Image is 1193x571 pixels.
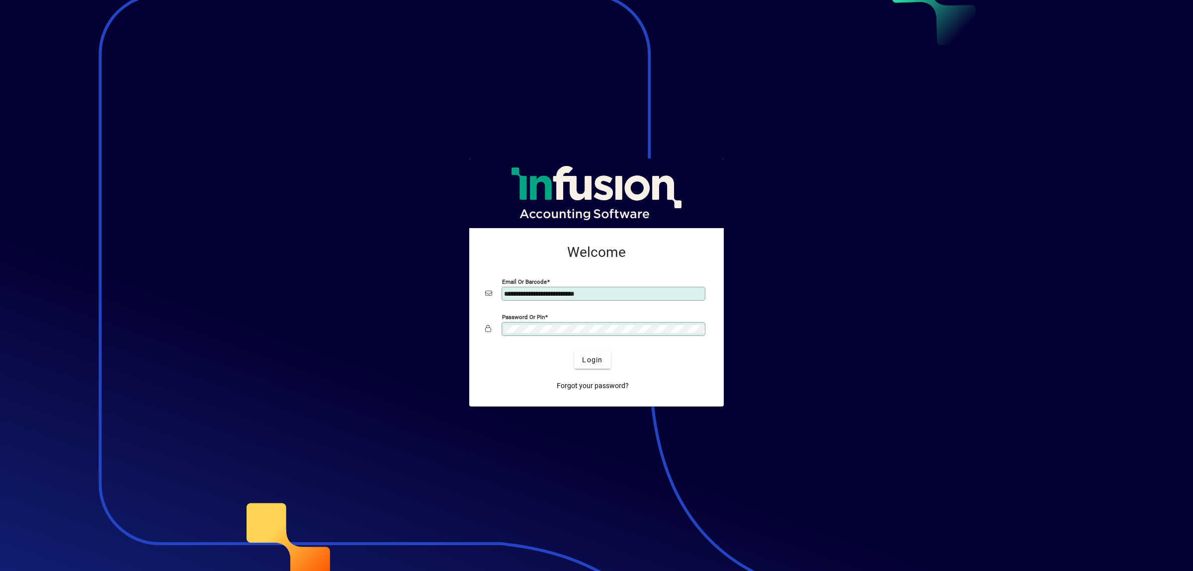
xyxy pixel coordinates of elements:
[582,355,602,365] span: Login
[557,381,629,391] span: Forgot your password?
[574,351,610,369] button: Login
[553,377,633,395] a: Forgot your password?
[502,278,547,285] mat-label: Email or Barcode
[502,314,545,321] mat-label: Password or Pin
[485,244,708,261] h2: Welcome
